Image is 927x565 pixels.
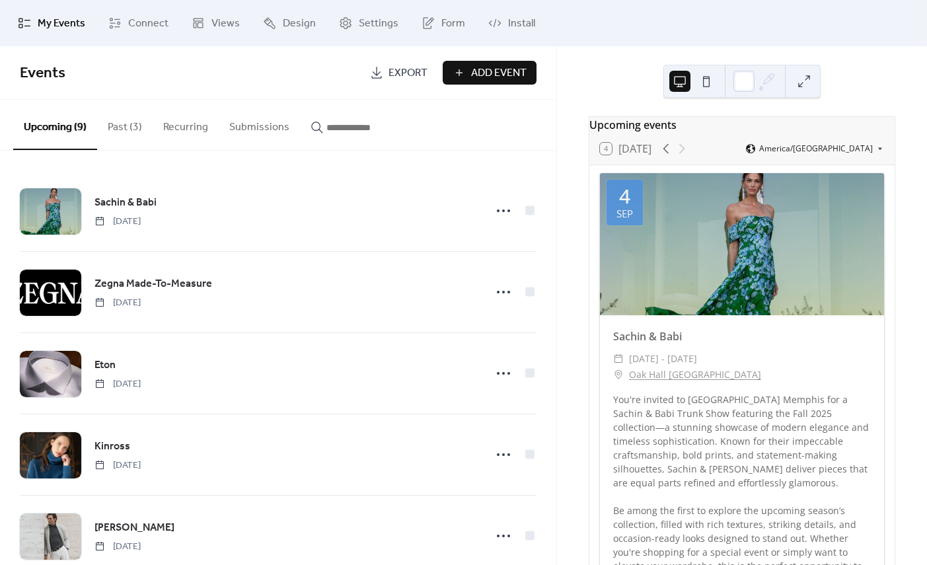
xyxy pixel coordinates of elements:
[94,215,141,229] span: [DATE]
[13,100,97,150] button: Upcoming (9)
[94,540,141,554] span: [DATE]
[219,100,300,149] button: Submissions
[94,276,212,292] span: Zegna Made-To-Measure
[8,5,95,41] a: My Events
[329,5,408,41] a: Settings
[94,377,141,391] span: [DATE]
[616,209,633,219] div: Sep
[94,438,130,455] a: Kinross
[443,61,537,85] button: Add Event
[600,328,884,344] div: Sachin & Babi
[38,16,85,32] span: My Events
[94,519,174,537] a: [PERSON_NAME]
[613,351,624,367] div: ​
[360,61,437,85] a: Export
[94,358,116,373] span: Eton
[759,145,873,153] span: America/[GEOGRAPHIC_DATA]
[94,439,130,455] span: Kinross
[359,16,398,32] span: Settings
[253,5,326,41] a: Design
[283,16,316,32] span: Design
[94,296,141,310] span: [DATE]
[471,65,527,81] span: Add Event
[94,194,157,211] a: Sachin & Babi
[182,5,250,41] a: Views
[478,5,545,41] a: Install
[153,100,219,149] button: Recurring
[619,186,630,206] div: 4
[629,367,761,383] a: Oak Hall [GEOGRAPHIC_DATA]
[508,16,535,32] span: Install
[94,520,174,536] span: [PERSON_NAME]
[589,117,895,133] div: Upcoming events
[441,16,465,32] span: Form
[211,16,240,32] span: Views
[613,367,624,383] div: ​
[94,195,157,211] span: Sachin & Babi
[412,5,475,41] a: Form
[94,276,212,293] a: Zegna Made-To-Measure
[98,5,178,41] a: Connect
[97,100,153,149] button: Past (3)
[629,351,697,367] span: [DATE] - [DATE]
[94,459,141,472] span: [DATE]
[94,357,116,374] a: Eton
[20,59,65,88] span: Events
[128,16,168,32] span: Connect
[389,65,427,81] span: Export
